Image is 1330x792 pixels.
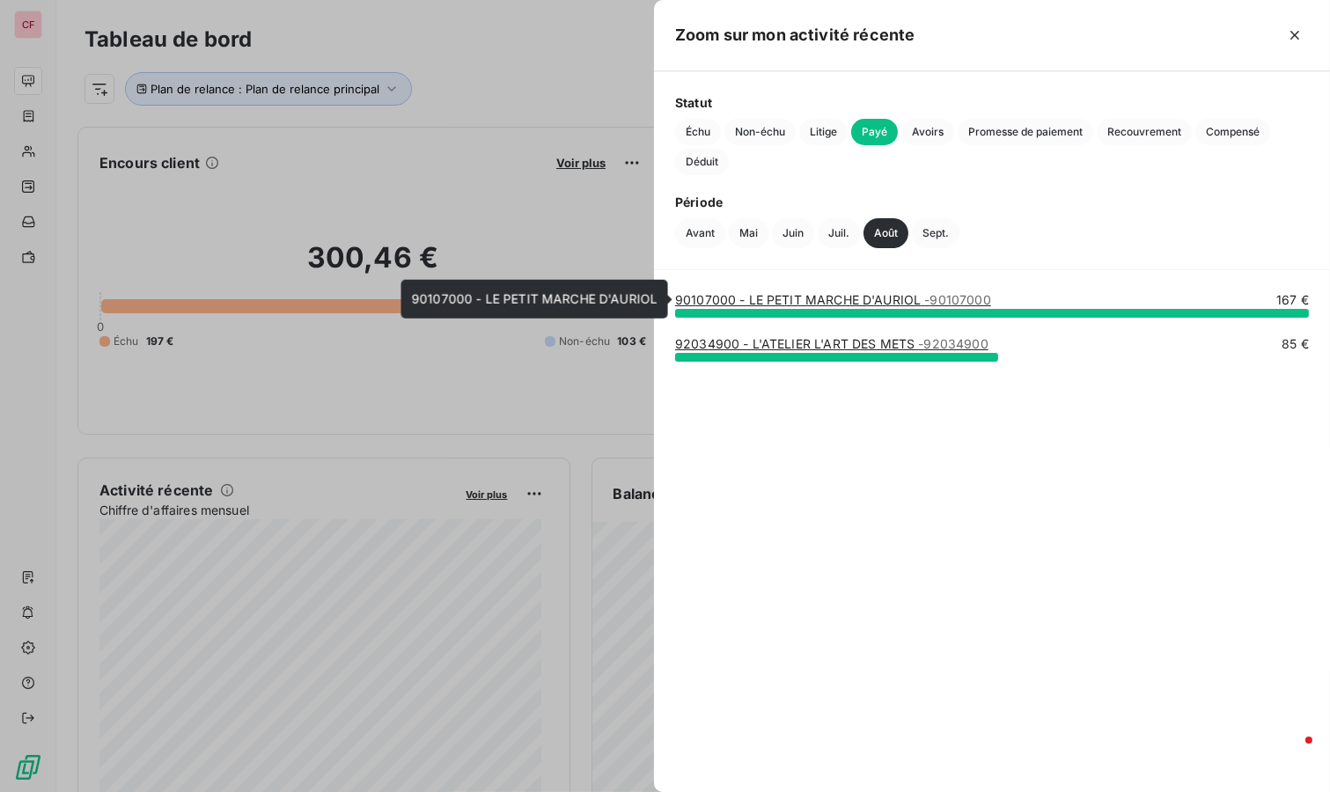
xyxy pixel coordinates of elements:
[729,218,768,248] button: Mai
[675,149,729,175] button: Déduit
[675,23,915,48] h5: Zoom sur mon activité récente
[675,119,721,145] button: Échu
[912,218,959,248] button: Sept.
[772,218,814,248] button: Juin
[675,93,1309,112] span: Statut
[799,119,848,145] button: Litige
[675,336,988,351] a: 92034900 - L'ATELIER L'ART DES METS
[924,292,990,307] span: - 90107000
[675,193,1309,211] span: Période
[675,292,991,307] a: 90107000 - LE PETIT MARCHE D'AURIOL
[818,218,860,248] button: Juil.
[675,218,725,248] button: Avant
[863,218,908,248] button: Août
[901,119,954,145] button: Avoirs
[1097,119,1192,145] button: Recouvrement
[1195,119,1270,145] button: Compensé
[958,119,1093,145] button: Promesse de paiement
[1276,291,1309,309] span: 167 €
[724,119,796,145] button: Non-échu
[1270,732,1312,774] iframe: Intercom live chat
[918,336,988,351] span: - 92034900
[1282,335,1309,353] span: 85 €
[851,119,898,145] button: Payé
[412,291,658,306] span: 90107000 - LE PETIT MARCHE D'AURIOL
